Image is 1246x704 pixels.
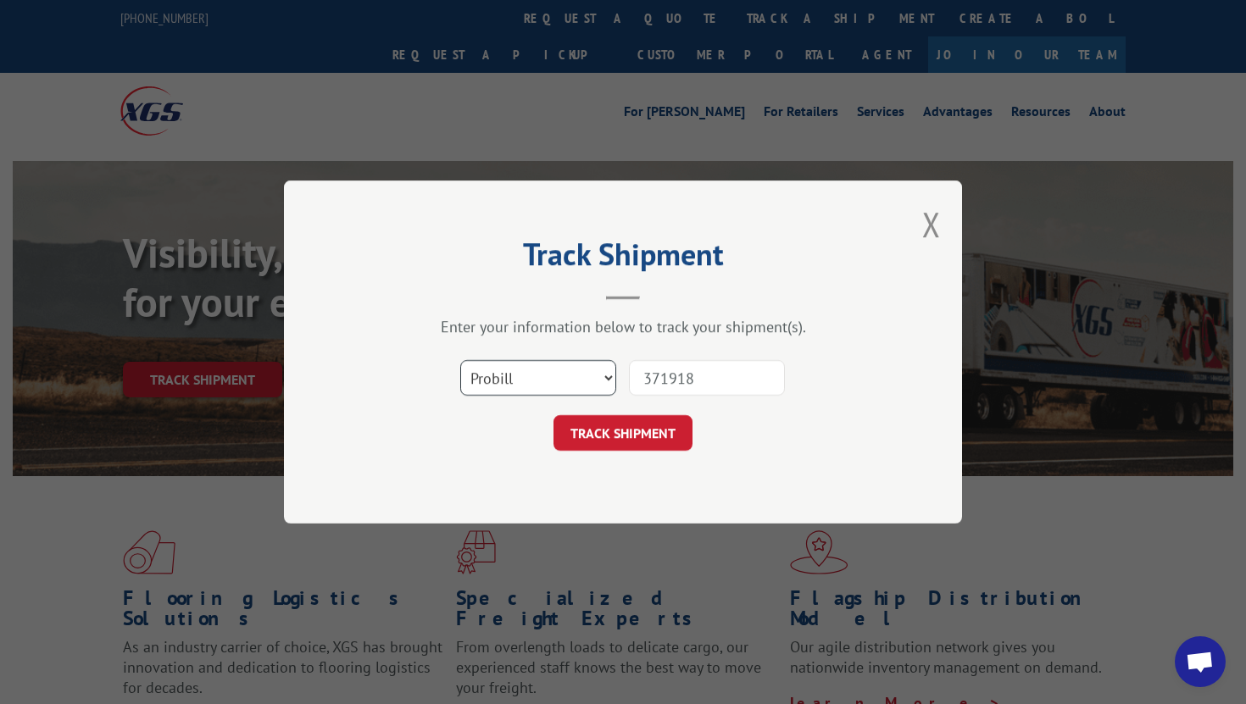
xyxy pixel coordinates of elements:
input: Number(s) [629,360,785,396]
button: Close modal [922,202,941,247]
h2: Track Shipment [369,242,877,274]
div: Enter your information below to track your shipment(s). [369,317,877,336]
div: Open chat [1175,636,1226,687]
button: TRACK SHIPMENT [553,415,693,451]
